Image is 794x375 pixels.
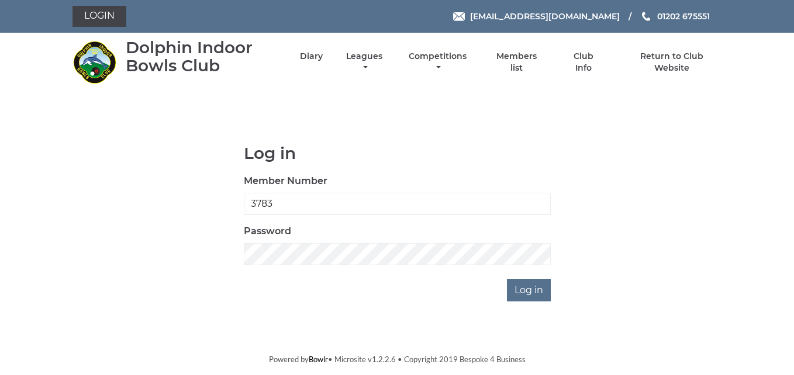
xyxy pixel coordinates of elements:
a: Phone us 01202 675551 [640,10,710,23]
a: Login [73,6,126,27]
a: Email [EMAIL_ADDRESS][DOMAIN_NAME] [453,10,620,23]
img: Dolphin Indoor Bowls Club [73,40,116,84]
input: Log in [507,279,551,301]
a: Return to Club Website [623,51,721,74]
span: 01202 675551 [657,11,710,22]
a: Competitions [406,51,470,74]
a: Members list [490,51,544,74]
img: Phone us [642,12,650,21]
a: Bowlr [309,355,328,364]
a: Club Info [564,51,602,74]
label: Password [244,224,291,238]
a: Diary [300,51,323,62]
span: Powered by • Microsite v1.2.2.6 • Copyright 2019 Bespoke 4 Business [269,355,526,364]
span: [EMAIL_ADDRESS][DOMAIN_NAME] [470,11,620,22]
h1: Log in [244,144,551,162]
label: Member Number [244,174,327,188]
img: Email [453,12,465,21]
a: Leagues [343,51,385,74]
div: Dolphin Indoor Bowls Club [126,39,279,75]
